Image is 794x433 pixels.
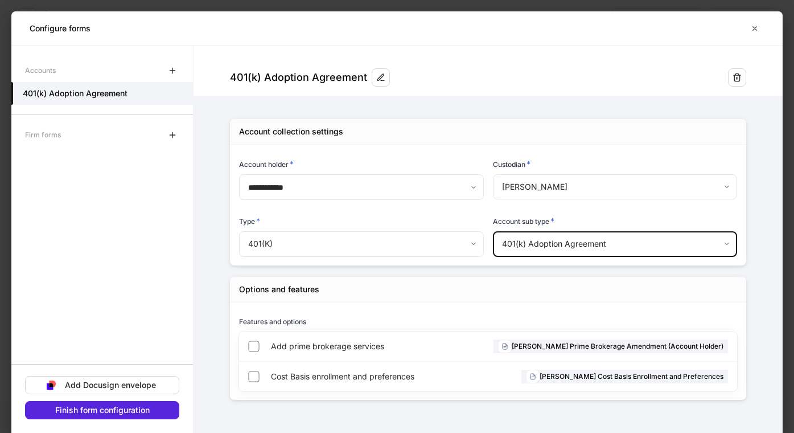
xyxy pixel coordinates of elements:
[230,71,367,84] div: 401(k) Adoption Agreement
[30,23,90,34] h5: Configure forms
[512,341,723,352] h6: [PERSON_NAME] Prime Brokerage Amendment (Account Holder)
[25,401,179,419] button: Finish form configuration
[239,158,294,170] h6: Account holder
[55,406,150,414] div: Finish form configuration
[239,284,319,295] div: Options and features
[540,371,723,382] h6: [PERSON_NAME] Cost Basis Enrollment and Preferences
[493,231,737,256] div: 401(k) Adoption Agreement
[239,215,260,227] h6: Type
[239,231,483,256] div: 401(K)
[239,316,306,327] h6: Features and options
[25,376,179,394] button: Add Docusign envelope
[493,174,737,199] div: [PERSON_NAME]
[23,88,127,99] h5: 401(k) Adoption Agreement
[11,82,193,105] a: 401(k) Adoption Agreement
[271,341,430,352] span: Add prime brokerage services
[65,381,156,389] div: Add Docusign envelope
[25,60,56,80] div: Accounts
[493,158,530,170] h6: Custodian
[493,215,554,227] h6: Account sub type
[239,126,343,137] div: Account collection settings
[271,371,459,382] span: Cost Basis enrollment and preferences
[25,125,61,145] div: Firm forms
